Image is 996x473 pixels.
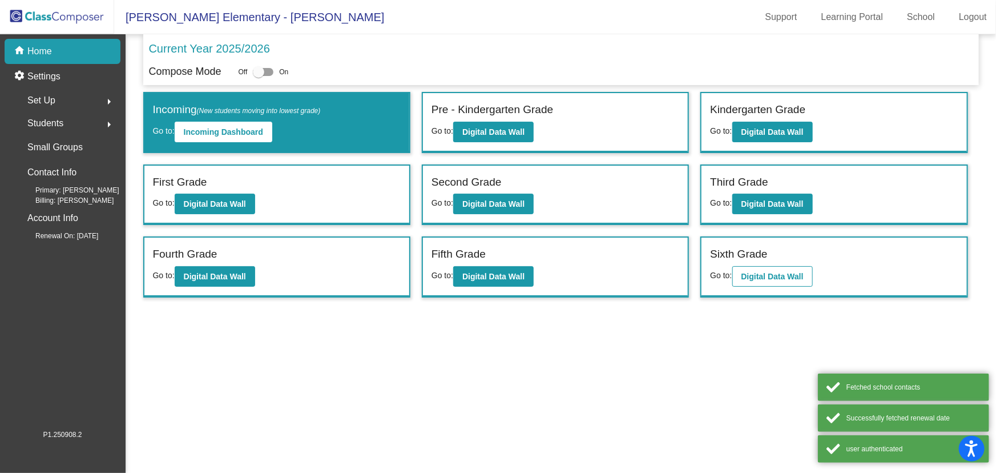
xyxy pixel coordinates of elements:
div: Fetched school contacts [846,382,981,392]
mat-icon: arrow_right [102,118,116,131]
button: Digital Data Wall [175,266,255,287]
span: Go to: [432,126,453,135]
label: Sixth Grade [710,246,767,263]
button: Digital Data Wall [453,122,534,142]
label: Incoming [153,102,321,118]
span: (New students moving into lowest grade) [197,107,321,115]
span: Primary: [PERSON_NAME] [17,185,119,195]
b: Digital Data Wall [741,199,804,209]
label: Fourth Grade [153,246,217,263]
b: Digital Data Wall [462,272,525,281]
span: Renewal On: [DATE] [17,231,98,241]
mat-icon: arrow_right [102,95,116,109]
button: Digital Data Wall [732,194,813,214]
span: Set Up [27,93,55,109]
b: Digital Data Wall [184,199,246,209]
button: Digital Data Wall [453,194,534,214]
b: Incoming Dashboard [184,127,263,137]
button: Digital Data Wall [732,266,813,287]
p: Settings [27,70,61,83]
span: Go to: [710,198,732,207]
span: Billing: [PERSON_NAME] [17,195,114,206]
b: Digital Data Wall [184,272,246,281]
p: Account Info [27,210,78,226]
span: Go to: [153,271,175,280]
mat-icon: settings [14,70,27,83]
div: Successfully fetched renewal date [846,413,981,423]
label: Second Grade [432,174,502,191]
p: Current Year 2025/2026 [149,40,270,57]
a: Learning Portal [812,8,893,26]
p: Contact Info [27,165,76,181]
label: Third Grade [710,174,768,191]
span: [PERSON_NAME] Elementary - [PERSON_NAME] [114,8,384,26]
label: Fifth Grade [432,246,486,263]
b: Digital Data Wall [741,127,804,137]
span: Off [239,67,248,77]
span: Students [27,115,63,131]
b: Digital Data Wall [462,199,525,209]
span: Go to: [153,198,175,207]
span: Go to: [710,271,732,280]
b: Digital Data Wall [741,272,804,281]
button: Digital Data Wall [175,194,255,214]
p: Compose Mode [149,64,221,79]
a: Support [756,8,807,26]
button: Digital Data Wall [732,122,813,142]
span: Go to: [432,271,453,280]
span: Go to: [710,126,732,135]
b: Digital Data Wall [462,127,525,137]
span: Go to: [432,198,453,207]
p: Home [27,45,52,58]
span: On [279,67,288,77]
mat-icon: home [14,45,27,58]
label: Pre - Kindergarten Grade [432,102,553,118]
a: School [898,8,944,26]
button: Digital Data Wall [453,266,534,287]
div: user authenticated [846,444,981,454]
button: Incoming Dashboard [175,122,272,142]
label: First Grade [153,174,207,191]
p: Small Groups [27,139,83,155]
label: Kindergarten Grade [710,102,805,118]
a: Logout [950,8,996,26]
span: Go to: [153,126,175,135]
